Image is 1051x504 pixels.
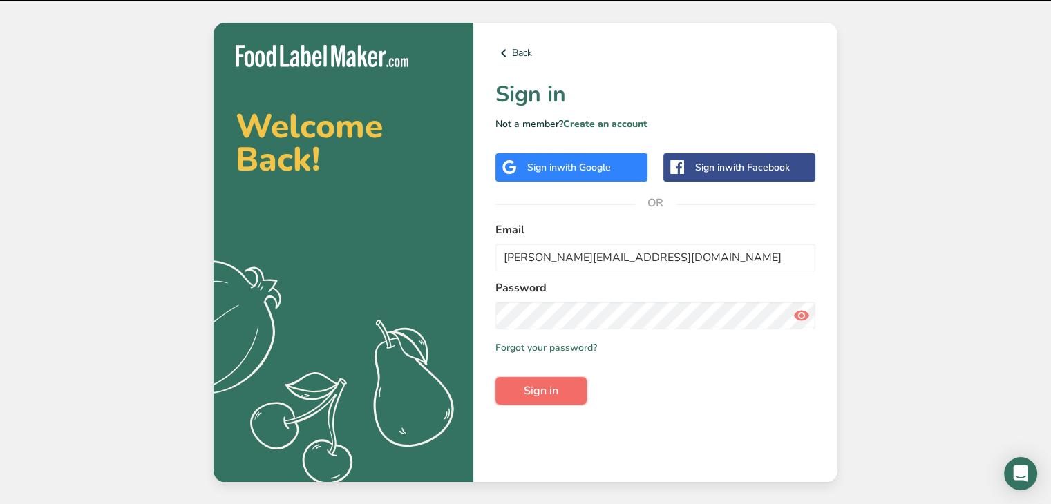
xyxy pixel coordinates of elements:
[495,78,815,111] h1: Sign in
[236,110,451,176] h2: Welcome Back!
[635,182,676,224] span: OR
[495,280,815,296] label: Password
[527,160,611,175] div: Sign in
[495,377,587,405] button: Sign in
[495,45,815,61] a: Back
[495,222,815,238] label: Email
[557,161,611,174] span: with Google
[495,244,815,271] input: Enter Your Email
[495,340,597,355] a: Forgot your password?
[695,160,790,175] div: Sign in
[236,45,408,68] img: Food Label Maker
[495,117,815,131] p: Not a member?
[563,117,647,130] a: Create an account
[524,382,558,399] span: Sign in
[725,161,790,174] span: with Facebook
[1004,457,1037,490] div: Open Intercom Messenger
